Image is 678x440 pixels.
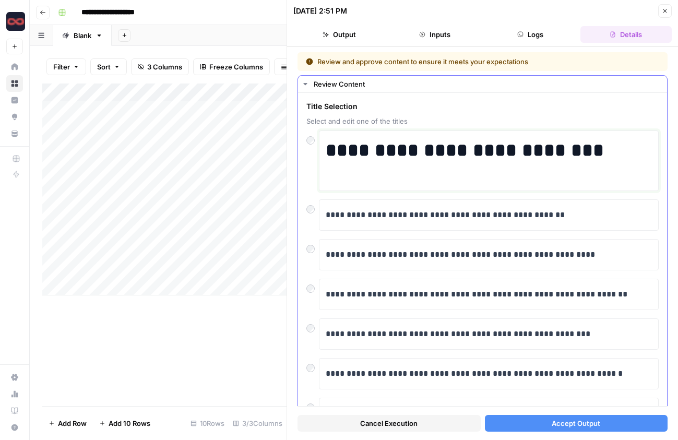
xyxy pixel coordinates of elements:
span: Accept Output [552,418,600,429]
span: Title Selection [306,101,659,112]
img: DemandLoops Logo [6,12,25,31]
button: Output [293,26,385,43]
span: Add Row [58,418,87,429]
button: Filter [46,58,86,75]
span: Filter [53,62,70,72]
button: Workspace: DemandLoops [6,8,23,34]
span: Select and edit one of the titles [306,116,659,126]
div: Review Content [314,79,661,89]
a: Learning Hub [6,402,23,419]
div: [DATE] 2:51 PM [293,6,347,16]
a: Usage [6,386,23,402]
button: Logs [485,26,576,43]
button: Add 10 Rows [93,415,157,432]
div: 3/3 Columns [229,415,287,432]
a: Settings [6,369,23,386]
span: Cancel Execution [360,418,418,429]
div: 10 Rows [186,415,229,432]
a: Blank [53,25,112,46]
a: Your Data [6,125,23,142]
button: 3 Columns [131,58,189,75]
a: Browse [6,75,23,92]
span: Add 10 Rows [109,418,150,429]
button: Details [580,26,672,43]
span: Sort [97,62,111,72]
a: Home [6,58,23,75]
div: Blank [74,30,91,41]
button: Accept Output [485,415,668,432]
span: 3 Columns [147,62,182,72]
button: Review Content [298,76,667,92]
button: Cancel Execution [298,415,481,432]
a: Opportunities [6,109,23,125]
span: Freeze Columns [209,62,263,72]
a: Insights [6,92,23,109]
button: Freeze Columns [193,58,270,75]
button: Sort [90,58,127,75]
button: Add Row [42,415,93,432]
button: Help + Support [6,419,23,436]
div: Review and approve content to ensure it meets your expectations [306,56,594,67]
button: Inputs [389,26,480,43]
